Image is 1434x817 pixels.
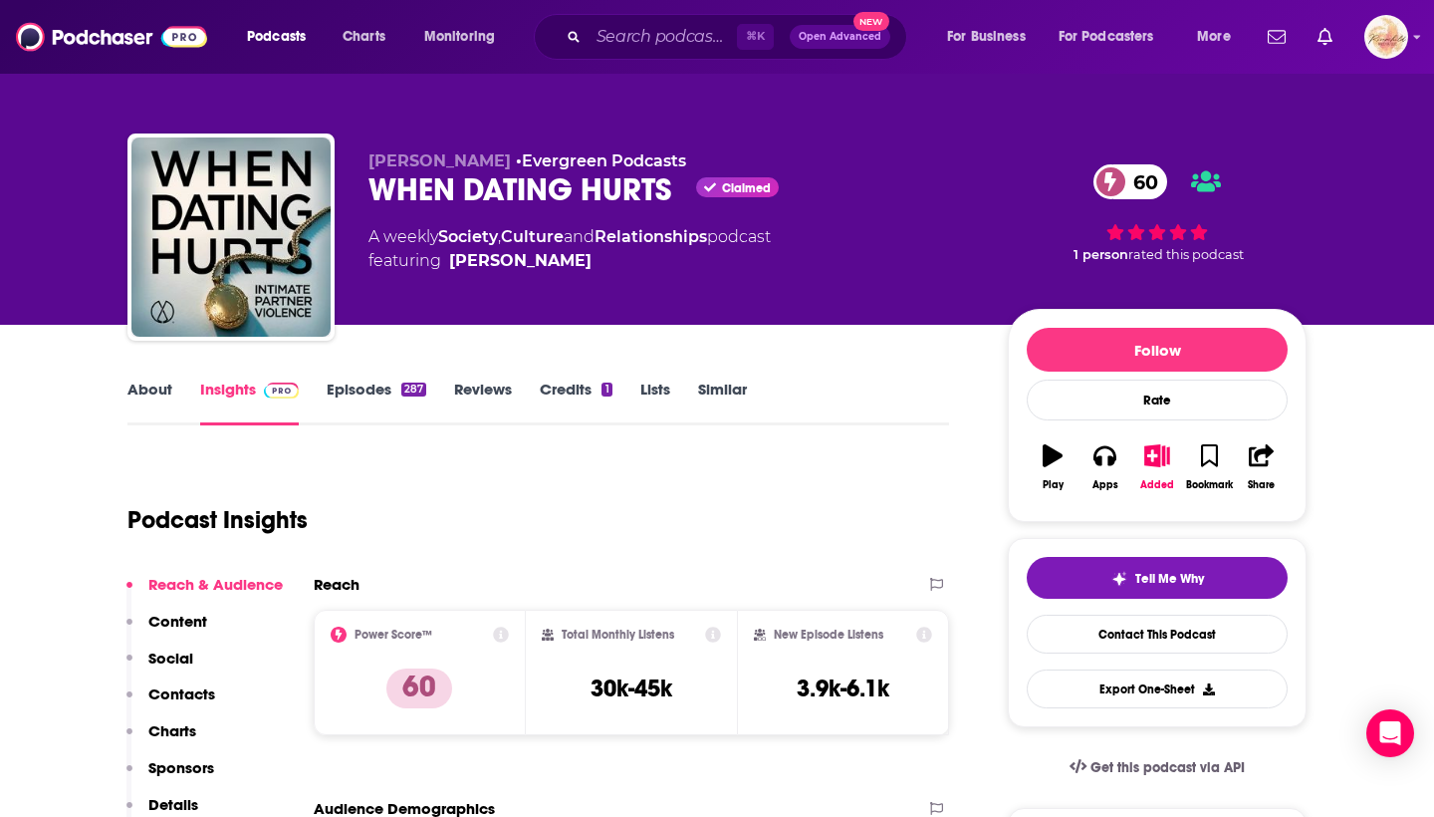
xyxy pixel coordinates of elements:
span: , [498,227,501,246]
div: Share [1248,479,1275,491]
h2: Reach [314,575,359,594]
div: Search podcasts, credits, & more... [553,14,926,60]
a: Culture [501,227,564,246]
span: 1 person [1074,247,1128,262]
div: Play [1043,479,1064,491]
button: Reach & Audience [126,575,283,612]
button: Follow [1027,328,1288,372]
button: Open AdvancedNew [790,25,890,49]
div: 287 [401,383,426,397]
span: Claimed [722,183,771,193]
span: More [1197,23,1231,51]
p: Social [148,649,193,668]
span: Charts [343,23,385,51]
button: Bookmark [1183,431,1235,503]
button: Export One-Sheet [1027,670,1288,708]
a: Reviews [454,380,512,425]
a: Credits1 [540,380,611,425]
div: 60 1 personrated this podcast [1008,151,1307,275]
span: Open Advanced [799,32,881,42]
button: Share [1236,431,1288,503]
p: Charts [148,721,196,740]
span: Podcasts [247,23,306,51]
button: Social [126,649,193,685]
p: Details [148,795,198,814]
img: User Profile [1364,15,1408,59]
a: Lists [640,380,670,425]
p: Reach & Audience [148,575,283,594]
a: Relationships [595,227,707,246]
img: tell me why sparkle [1111,571,1127,587]
input: Search podcasts, credits, & more... [589,21,737,53]
div: Added [1140,479,1174,491]
button: Contacts [126,684,215,721]
img: Podchaser Pro [264,383,299,399]
p: 60 [386,669,452,708]
a: Similar [698,380,747,425]
span: ⌘ K [737,24,774,50]
button: Apps [1078,431,1130,503]
button: Play [1027,431,1078,503]
button: open menu [1046,21,1183,53]
h2: New Episode Listens [774,628,883,642]
img: Podchaser - Follow, Share and Rate Podcasts [16,18,207,56]
div: 1 [601,383,611,397]
span: and [564,227,595,246]
div: Open Intercom Messenger [1366,709,1414,757]
span: For Business [947,23,1026,51]
span: featuring [368,249,771,273]
span: rated this podcast [1128,247,1244,262]
button: Show profile menu [1364,15,1408,59]
a: Evergreen Podcasts [522,151,686,170]
button: Sponsors [126,758,214,795]
h3: 3.9k-6.1k [797,674,889,703]
button: open menu [933,21,1051,53]
a: Show notifications dropdown [1260,20,1294,54]
h2: Total Monthly Listens [562,628,674,642]
button: Content [126,612,207,649]
a: Episodes287 [327,380,426,425]
p: Sponsors [148,758,214,777]
span: Monitoring [424,23,495,51]
button: Added [1131,431,1183,503]
span: For Podcasters [1059,23,1154,51]
span: Get this podcast via API [1090,759,1245,776]
span: 60 [1113,164,1168,199]
a: About [127,380,172,425]
div: Bookmark [1186,479,1233,491]
a: InsightsPodchaser Pro [200,380,299,425]
span: [PERSON_NAME] [368,151,511,170]
button: open menu [1183,21,1256,53]
div: Rate [1027,380,1288,420]
p: Contacts [148,684,215,703]
img: WHEN DATING HURTS [131,137,331,337]
p: Content [148,612,207,631]
button: open menu [233,21,332,53]
h2: Power Score™ [355,628,432,642]
a: Show notifications dropdown [1310,20,1340,54]
div: Apps [1092,479,1118,491]
a: 60 [1093,164,1168,199]
a: Charts [330,21,397,53]
a: Bill Mitchell [449,249,592,273]
a: Society [438,227,498,246]
div: A weekly podcast [368,225,771,273]
h1: Podcast Insights [127,505,308,535]
button: Charts [126,721,196,758]
button: open menu [410,21,521,53]
span: New [853,12,889,31]
a: Get this podcast via API [1054,743,1261,792]
a: Contact This Podcast [1027,615,1288,654]
span: • [516,151,686,170]
button: tell me why sparkleTell Me Why [1027,557,1288,599]
h3: 30k-45k [591,674,672,703]
span: Logged in as yona [1364,15,1408,59]
span: Tell Me Why [1135,571,1204,587]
